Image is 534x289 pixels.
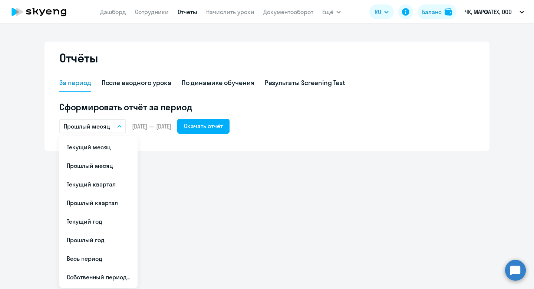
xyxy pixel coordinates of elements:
[465,7,512,16] p: ЧК, МАРФАТЕХ, ООО
[132,122,171,130] span: [DATE] — [DATE]
[265,78,346,88] div: Результаты Screening Test
[59,136,138,288] ul: Ещё
[445,8,452,16] img: balance
[59,119,126,133] button: Прошлый месяц
[418,4,456,19] button: Балансbalance
[322,4,341,19] button: Ещё
[206,8,254,16] a: Начислить уроки
[102,78,171,88] div: После вводного урока
[184,121,223,130] div: Скачать отчёт
[135,8,169,16] a: Сотрудники
[182,78,254,88] div: По динамике обучения
[100,8,126,16] a: Дашборд
[375,7,381,16] span: RU
[64,122,110,131] p: Прошлый месяц
[461,3,528,21] button: ЧК, МАРФАТЕХ, ООО
[59,51,98,65] h2: Отчёты
[177,119,230,134] button: Скачать отчёт
[263,8,313,16] a: Документооборот
[422,7,442,16] div: Баланс
[322,7,333,16] span: Ещё
[178,8,197,16] a: Отчеты
[59,101,475,113] h5: Сформировать отчёт за период
[59,78,91,88] div: За период
[369,4,394,19] button: RU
